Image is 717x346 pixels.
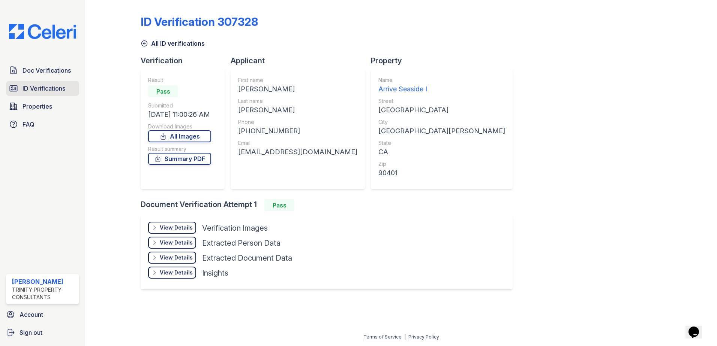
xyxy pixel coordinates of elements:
span: Account [19,310,43,319]
div: Name [378,76,505,84]
div: View Details [160,239,193,246]
div: View Details [160,224,193,231]
div: First name [238,76,357,84]
iframe: chat widget [685,316,709,339]
div: Zip [378,160,505,168]
div: Email [238,139,357,147]
div: Property [371,55,519,66]
a: Name Arrive Seaside I [378,76,505,94]
div: [PERSON_NAME] [238,84,357,94]
div: Arrive Seaside I [378,84,505,94]
div: Extracted Document Data [202,253,292,263]
div: [PERSON_NAME] [12,277,76,286]
div: View Details [160,254,193,261]
div: Pass [264,199,294,211]
a: All ID verifications [141,39,205,48]
a: Properties [6,99,79,114]
a: Sign out [3,325,82,340]
img: CE_Logo_Blue-a8612792a0a2168367f1c8372b55b34899dd931a85d93a1a3d3e32e68fde9ad4.png [3,24,82,39]
div: Trinity Property Consultants [12,286,76,301]
a: Summary PDF [148,153,211,165]
div: Extracted Person Data [202,238,280,248]
div: [GEOGRAPHIC_DATA][PERSON_NAME] [378,126,505,136]
span: Properties [22,102,52,111]
div: City [378,118,505,126]
div: [GEOGRAPHIC_DATA] [378,105,505,115]
div: [PERSON_NAME] [238,105,357,115]
div: CA [378,147,505,157]
div: [PHONE_NUMBER] [238,126,357,136]
a: Doc Verifications [6,63,79,78]
div: Applicant [231,55,371,66]
div: Verification [141,55,231,66]
span: ID Verifications [22,84,65,93]
div: [DATE] 11:00:26 AM [148,109,211,120]
div: Phone [238,118,357,126]
span: Sign out [19,328,42,337]
div: Pass [148,85,178,97]
div: Verification Images [202,223,268,233]
div: Document Verification Attempt 1 [141,199,519,211]
div: State [378,139,505,147]
a: All Images [148,130,211,142]
div: ID Verification 307328 [141,15,258,28]
div: Insights [202,268,228,278]
div: [EMAIL_ADDRESS][DOMAIN_NAME] [238,147,357,157]
div: Download Images [148,123,211,130]
a: Privacy Policy [408,334,439,340]
div: Result summary [148,145,211,153]
div: Street [378,97,505,105]
a: FAQ [6,117,79,132]
div: Submitted [148,102,211,109]
span: FAQ [22,120,34,129]
a: Terms of Service [363,334,402,340]
div: | [404,334,406,340]
span: Doc Verifications [22,66,71,75]
a: Account [3,307,82,322]
a: ID Verifications [6,81,79,96]
div: Last name [238,97,357,105]
div: 90401 [378,168,505,178]
div: View Details [160,269,193,276]
div: Result [148,76,211,84]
